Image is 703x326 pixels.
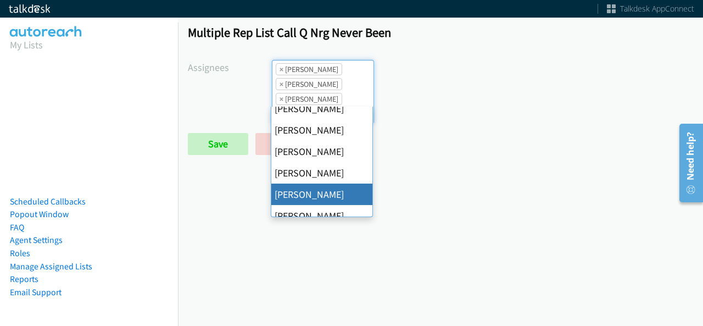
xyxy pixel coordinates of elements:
label: Assignees [188,60,272,75]
a: Email Support [10,287,62,297]
span: × [280,64,283,75]
a: Back [255,133,316,155]
li: [PERSON_NAME] [271,184,372,205]
li: Abigail Odhiambo [276,63,342,75]
a: Reports [10,274,38,284]
li: [PERSON_NAME] [271,205,372,226]
li: [PERSON_NAME] [271,162,372,184]
li: [PERSON_NAME] [271,141,372,162]
input: Save [188,133,248,155]
a: Scheduled Callbacks [10,196,86,207]
h1: Multiple Rep List Call Q Nrg Never Been [188,25,693,40]
span: × [280,93,283,104]
a: Popout Window [10,209,69,219]
a: FAQ [10,222,24,233]
li: Cathy Shahan [276,78,342,90]
li: [PERSON_NAME] [271,98,372,119]
li: [PERSON_NAME] [271,119,372,141]
span: × [280,79,283,90]
a: Roles [10,248,30,258]
a: Agent Settings [10,235,63,245]
iframe: Resource Center [672,119,703,207]
li: Charles Ross [276,93,342,105]
a: Manage Assigned Lists [10,261,92,272]
a: Talkdesk AppConnect [607,3,694,14]
a: My Lists [10,38,43,51]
